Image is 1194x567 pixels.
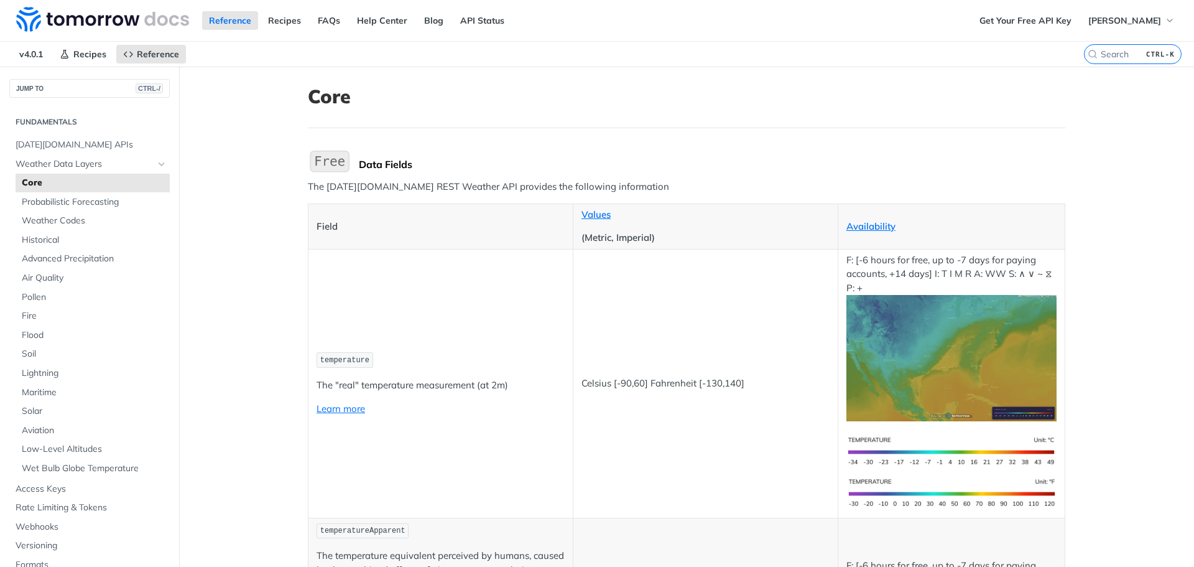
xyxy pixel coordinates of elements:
span: Webhooks [16,521,167,533]
kbd: CTRL-K [1143,48,1178,60]
button: [PERSON_NAME] [1081,11,1182,30]
a: Advanced Precipitation [16,250,170,268]
a: Recipes [53,45,113,63]
span: Fire [22,310,167,322]
a: Access Keys [9,480,170,499]
a: Soil [16,345,170,363]
a: Webhooks [9,518,170,537]
a: Probabilistic Forecasting [16,193,170,212]
a: Low-Level Altitudes [16,440,170,459]
a: Learn more [317,403,365,415]
h2: Fundamentals [9,116,170,128]
a: Rate Limiting & Tokens [9,499,170,517]
a: Help Center [350,11,414,30]
span: Maritime [22,387,167,399]
button: JUMP TOCTRL-/ [9,79,170,98]
p: Field [317,220,565,234]
a: Values [581,209,611,220]
span: temperature [320,356,369,365]
div: Data Fields [359,158,1065,171]
a: Versioning [9,537,170,555]
span: Solar [22,405,167,418]
a: Get Your Free API Key [973,11,1078,30]
span: Core [22,177,167,189]
span: Rate Limiting & Tokens [16,502,167,514]
a: Maritime [16,383,170,402]
span: Flood [22,329,167,342]
a: Solar [16,402,170,421]
svg: Search [1088,49,1098,59]
span: Air Quality [22,272,167,284]
span: Versioning [16,540,167,552]
span: Historical [22,234,167,246]
a: [DATE][DOMAIN_NAME] APIs [9,136,170,154]
span: Low-Level Altitudes [22,443,167,456]
a: Pollen [16,288,170,307]
span: Access Keys [16,483,167,495]
p: F: [-6 hours for free, up to -7 days for paying accounts, +14 days] I: T I M R A: WW S: ∧ ∨ ~ ⧖ P: + [846,253,1057,421]
a: Reference [116,45,186,63]
h1: Core [308,85,1065,108]
span: Expand image [846,352,1057,363]
a: Aviation [16,421,170,440]
p: The [DATE][DOMAIN_NAME] REST Weather API provides the following information [308,180,1065,194]
a: FAQs [311,11,347,30]
a: Historical [16,231,170,250]
span: Lightning [22,367,167,380]
span: Expand image [846,486,1057,498]
a: Availability [846,220,895,232]
p: (Metric, Imperial) [581,231,830,245]
span: CTRL-/ [136,83,163,93]
a: Recipes [261,11,308,30]
span: v4.0.1 [12,45,50,63]
a: Weather Codes [16,212,170,230]
span: Wet Bulb Globe Temperature [22,462,167,475]
a: Reference [202,11,258,30]
span: Weather Data Layers [16,158,154,171]
span: Weather Codes [22,215,167,227]
a: Core [16,174,170,192]
a: API Status [453,11,511,30]
span: Advanced Precipitation [22,253,167,265]
a: Air Quality [16,269,170,288]
a: Fire [16,307,170,326]
p: Celsius [-90,60] Fahrenheit [-130,140] [581,377,830,391]
span: Aviation [22,424,167,437]
span: [DATE][DOMAIN_NAME] APIs [16,139,167,151]
a: Lightning [16,364,170,383]
p: The "real" temperature measurement (at 2m) [317,378,565,393]
img: Tomorrow.io Weather API Docs [16,7,189,32]
a: Weather Data LayersHide subpages for Weather Data Layers [9,155,170,174]
button: Hide subpages for Weather Data Layers [157,159,167,169]
span: Recipes [73,49,106,60]
span: Expand image [846,444,1057,456]
span: [PERSON_NAME] [1088,15,1161,26]
span: temperatureApparent [320,527,405,535]
a: Blog [417,11,450,30]
a: Wet Bulb Globe Temperature [16,459,170,478]
span: Probabilistic Forecasting [22,196,167,209]
span: Pollen [22,291,167,304]
a: Flood [16,326,170,345]
span: Reference [137,49,179,60]
span: Soil [22,348,167,360]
